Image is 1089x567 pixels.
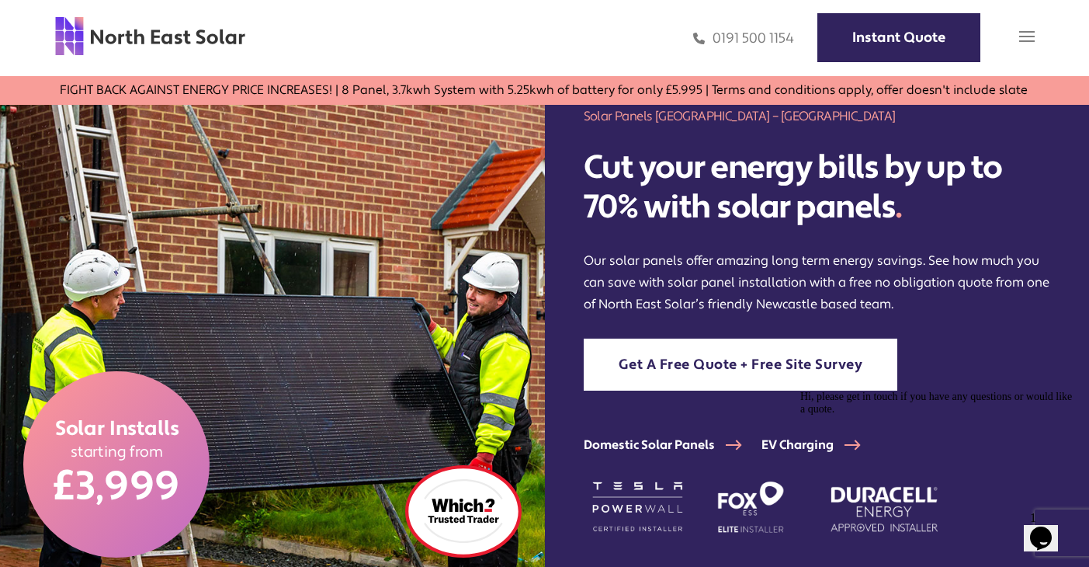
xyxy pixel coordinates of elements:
[6,6,286,31] div: Hi, please get in touch if you have any questions or would like a quote.
[794,384,1073,497] iframe: chat widget
[693,30,705,47] img: phone icon
[1019,29,1035,44] img: menu icon
[6,6,278,30] span: Hi, please get in touch if you have any questions or would like a quote.
[1024,505,1073,551] iframe: chat widget
[693,30,794,47] a: 0191 500 1154
[70,443,163,462] span: starting from
[584,437,761,453] a: Domestic Solar Panels
[761,437,880,453] a: EV Charging
[54,416,179,443] span: Solar Installs
[817,13,980,62] a: Instant Quote
[584,107,1051,125] h1: Solar Panels [GEOGRAPHIC_DATA] – [GEOGRAPHIC_DATA]
[54,16,246,57] img: north east solar logo
[584,148,1051,227] h2: Cut your energy bills by up to 70% with solar panels
[54,461,180,513] span: £3,999
[895,186,902,228] span: .
[584,250,1051,315] p: Our solar panels offer amazing long term energy savings. See how much you can save with solar pan...
[23,371,210,558] a: Solar Installs starting from £3,999
[405,465,522,558] img: which logo
[584,339,898,391] a: Get A Free Quote + Free Site Survey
